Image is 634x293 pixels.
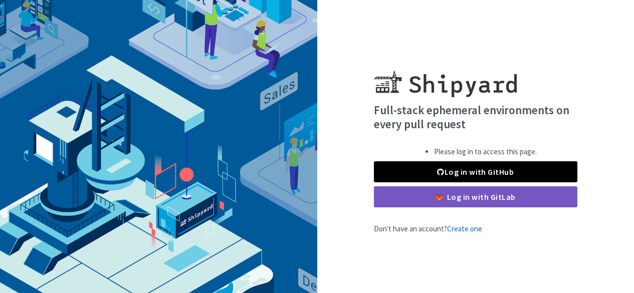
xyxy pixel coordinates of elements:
[447,224,482,233] a: Create one
[434,146,537,158] li: Please log in to access this page.
[374,103,577,131] h4: Full-stack ephemeral environments on every pull request
[374,58,517,97] img: Shipyard logo
[374,186,577,207] a: Log in with GitLab
[374,161,577,182] a: Log in with GitHub
[374,224,482,233] span: Don't have an account?
[436,193,443,201] img: gitlab-color.svg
